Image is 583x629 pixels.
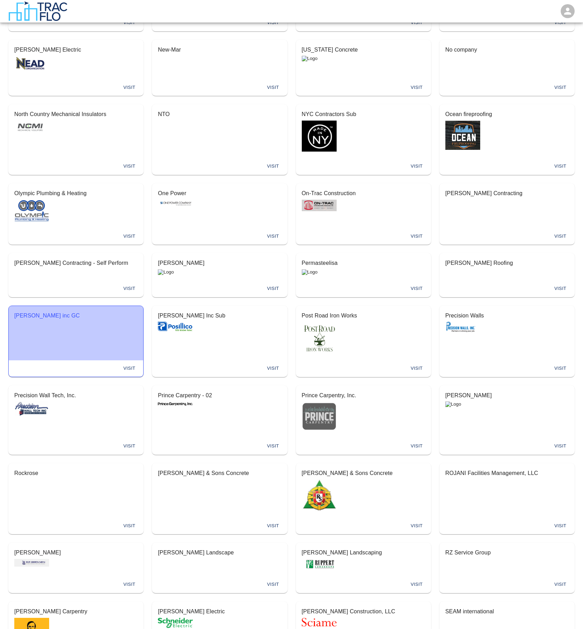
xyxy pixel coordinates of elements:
button: North Country Mechanical InsulatorsLogo [9,105,143,158]
img: Logo [302,121,337,152]
button: Visit [406,283,428,294]
p: [PERSON_NAME] Roofing [445,259,569,267]
p: [PERSON_NAME] & Sons Concrete [158,469,281,477]
button: Visit [406,521,428,531]
p: Precision Wall Tech, Inc. [14,391,138,400]
img: TracFlo Logo [8,1,67,21]
button: [PERSON_NAME] Roofing [440,253,574,281]
button: Olympic Plumbing & HeatingLogo [9,184,143,228]
img: Logo [302,269,318,275]
button: Post Road Iron WorksLogo [296,306,431,360]
p: [PERSON_NAME] Landscape [158,549,281,557]
button: Visit [118,82,140,93]
p: [PERSON_NAME] Contracting - Self Perform [14,259,138,267]
button: Visit [549,441,572,452]
iframe: Chat Widget [463,554,583,629]
p: On-Trac Construction [302,189,425,198]
button: Rockrose [9,463,143,518]
button: Visit [549,283,572,294]
button: No company [440,40,574,79]
img: Logo [158,402,193,406]
button: Prince Carpentry, Inc.Logo [296,386,431,438]
button: New-Mar [152,40,287,79]
button: [PERSON_NAME]Logo [440,386,574,438]
button: NTO [152,105,287,158]
p: [PERSON_NAME] Inc Sub [158,312,281,320]
img: Logo [14,401,49,416]
p: Ocean fireproofing [445,110,569,118]
p: ROJANI Facilities Management, LLC [445,469,569,477]
img: Logo [302,559,337,570]
button: ROJANI Facilities Management, LLC [440,463,574,518]
button: Visit [406,363,428,374]
button: [PERSON_NAME]Logo [152,253,287,281]
button: Prince Carpentry - 02Logo [152,386,287,438]
button: Precision WallsLogo [440,306,574,360]
p: North Country Mechanical Insulators [14,110,138,118]
button: Visit [406,82,428,93]
button: Visit [549,231,572,242]
button: Visit [118,17,140,28]
img: Logo [302,479,337,511]
button: Visit [262,579,284,590]
button: Visit [262,161,284,172]
p: No company [445,46,569,54]
img: Logo [302,322,337,354]
button: [PERSON_NAME] & Sons Concrete [152,463,287,518]
button: Visit [406,17,428,28]
img: Logo [14,559,49,567]
p: Rockrose [14,469,138,477]
button: [PERSON_NAME] inc GC [9,306,143,360]
img: Logo [445,121,480,150]
button: Visit [406,579,428,590]
button: Ocean fireproofingLogo [440,105,574,158]
button: Visit [549,82,572,93]
button: [PERSON_NAME] Inc SubLogo [152,306,287,360]
button: [PERSON_NAME] Contracting [440,184,574,228]
img: Logo [158,322,193,331]
button: One PowerLogo [152,184,287,228]
button: NYC Contractors SubLogo [296,105,431,158]
p: Olympic Plumbing & Heating [14,189,138,198]
p: [PERSON_NAME] Construction, LLC [302,607,425,616]
button: Visit [549,363,572,374]
img: Logo [302,56,318,61]
button: Visit [118,521,140,531]
button: Visit [118,283,140,294]
button: RZ Service Group [440,543,574,576]
p: NYC Contractors Sub [302,110,425,118]
button: Visit [118,161,140,172]
button: Visit [262,231,284,242]
button: Visit [549,521,572,531]
button: [PERSON_NAME] LandscapingLogo [296,543,431,576]
p: [PERSON_NAME] [445,391,569,400]
p: [PERSON_NAME] & Sons Concrete [302,469,425,477]
p: [PERSON_NAME] inc GC [14,312,138,320]
button: Visit [406,231,428,242]
button: Visit [118,231,140,242]
button: Visit [262,17,284,28]
p: [PERSON_NAME] Contracting [445,189,569,198]
p: Post Road Iron Works [302,312,425,320]
img: Logo [14,56,49,73]
p: SEAM international [445,607,569,616]
p: [PERSON_NAME] Electric [158,607,281,616]
button: Visit [262,441,284,452]
p: Permasteelisa [302,259,425,267]
img: Logo [14,200,49,222]
button: Visit [262,283,284,294]
img: Logo [302,618,337,627]
p: [US_STATE] Concrete [302,46,425,54]
img: Logo [158,618,193,628]
p: [PERSON_NAME] [14,549,138,557]
img: Logo [158,269,174,275]
button: Visit [406,441,428,452]
button: [PERSON_NAME] Landscape [152,543,287,576]
p: NTO [158,110,281,118]
p: [PERSON_NAME] Electric [14,46,138,54]
p: Precision Walls [445,312,569,320]
p: Prince Carpentry - 02 [158,391,281,400]
button: Visit [406,161,428,172]
img: Logo [445,401,461,407]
